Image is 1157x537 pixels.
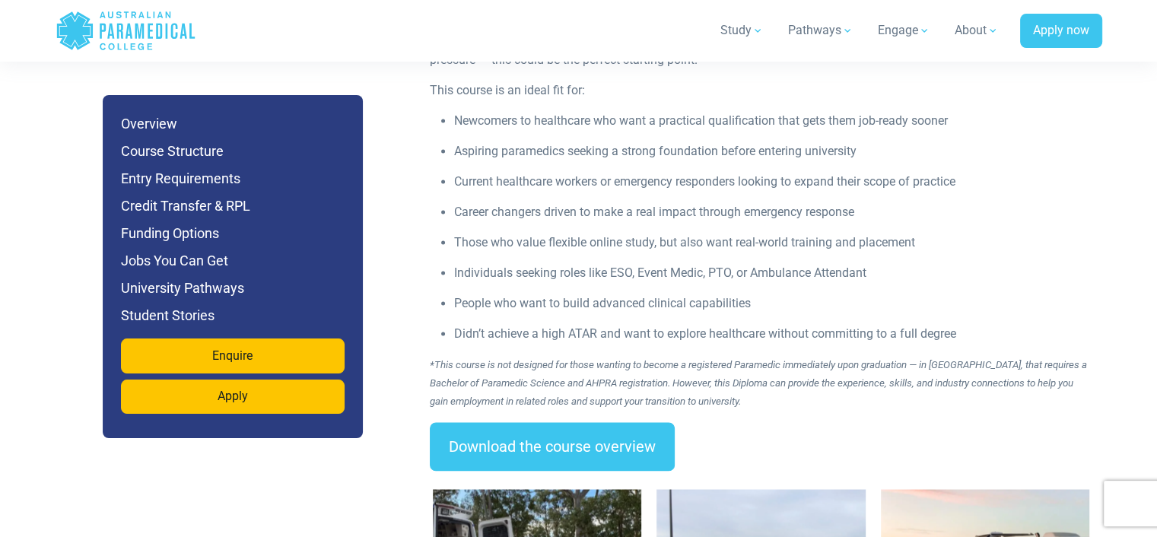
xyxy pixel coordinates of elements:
a: Study [711,9,773,52]
p: This course is an ideal fit for: [430,81,1093,100]
p: Aspiring paramedics seeking a strong foundation before entering university [454,142,1093,160]
p: Didn’t achieve a high ATAR and want to explore healthcare without committing to a full degree [454,325,1093,343]
a: Engage [869,9,939,52]
em: *This course is not designed for those wanting to become a registered Paramedic immediately upon ... [430,359,1087,407]
a: Download the course overview [430,422,675,471]
a: About [946,9,1008,52]
a: Apply now [1020,14,1102,49]
p: Newcomers to healthcare who want a practical qualification that gets them job-ready sooner [454,112,1093,130]
p: Career changers driven to make a real impact through emergency response [454,203,1093,221]
p: Those who value flexible online study, but also want real-world training and placement [454,234,1093,252]
p: Individuals seeking roles like ESO, Event Medic, PTO, or Ambulance Attendant [454,264,1093,282]
p: Current healthcare workers or emergency responders looking to expand their scope of practice [454,173,1093,191]
a: Australian Paramedical College [56,6,196,56]
a: Pathways [779,9,863,52]
p: People who want to build advanced clinical capabilities [454,294,1093,313]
